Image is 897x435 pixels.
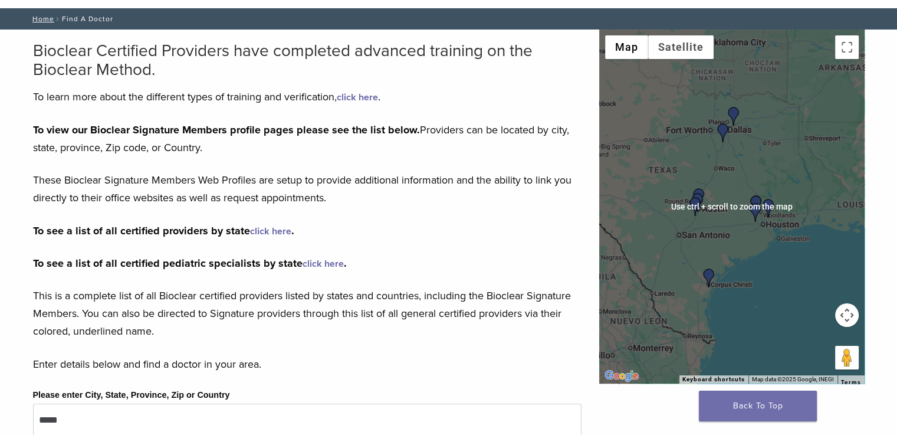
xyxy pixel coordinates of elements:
img: Google [602,368,641,384]
div: Dr. Karen Williamson [724,107,743,126]
nav: Find A Doctor [24,8,873,30]
strong: To see a list of all certified providers by state . [33,224,294,237]
div: Dr. Audra Hiemstra [747,195,765,214]
div: Dr. Anna Ashley [699,269,718,287]
button: Show street map [605,35,648,59]
div: Dr. Jarett Hulse [688,193,707,212]
button: Map camera controls [835,303,859,327]
a: Home [29,15,54,23]
button: Keyboard shortcuts [682,375,745,384]
a: Back To Top [699,391,817,421]
a: click here [250,225,291,237]
button: Drag Pegman onto the map to open Street View [835,346,859,369]
strong: To see a list of all certified pediatric specialists by state . [33,257,347,270]
a: Terms (opens in new tab) [841,379,861,386]
div: Dr. Mash Ameri [759,199,778,218]
p: To learn more about the different types of training and verification, . [33,88,581,106]
p: Providers can be located by city, state, province, Zip code, or Country. [33,121,581,156]
strong: To view our Bioclear Signature Members profile pages please see the list below. [33,123,420,136]
label: Please enter City, State, Province, Zip or Country [33,389,230,402]
p: This is a complete list of all Bioclear certified providers listed by states and countries, inclu... [33,287,581,340]
span: / [54,16,62,22]
div: DR. Steven Cook [689,188,708,207]
div: Dr. Hieu Truong Do [746,203,765,222]
p: Enter details below and find a doctor in your area. [33,355,581,373]
div: Dr. David McIntyre [686,197,705,216]
a: Open this area in Google Maps (opens a new window) [602,368,641,384]
div: Dr. Craig V. Smith [714,123,732,142]
span: Map data ©2025 Google, INEGI [752,376,834,382]
a: click here [303,258,344,270]
a: click here [337,91,378,103]
button: Toggle fullscreen view [835,35,859,59]
p: These Bioclear Signature Members Web Profiles are setup to provide additional information and the... [33,171,581,207]
h2: Bioclear Certified Providers have completed advanced training on the Bioclear Method. [33,41,581,79]
button: Show satellite imagery [648,35,714,59]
